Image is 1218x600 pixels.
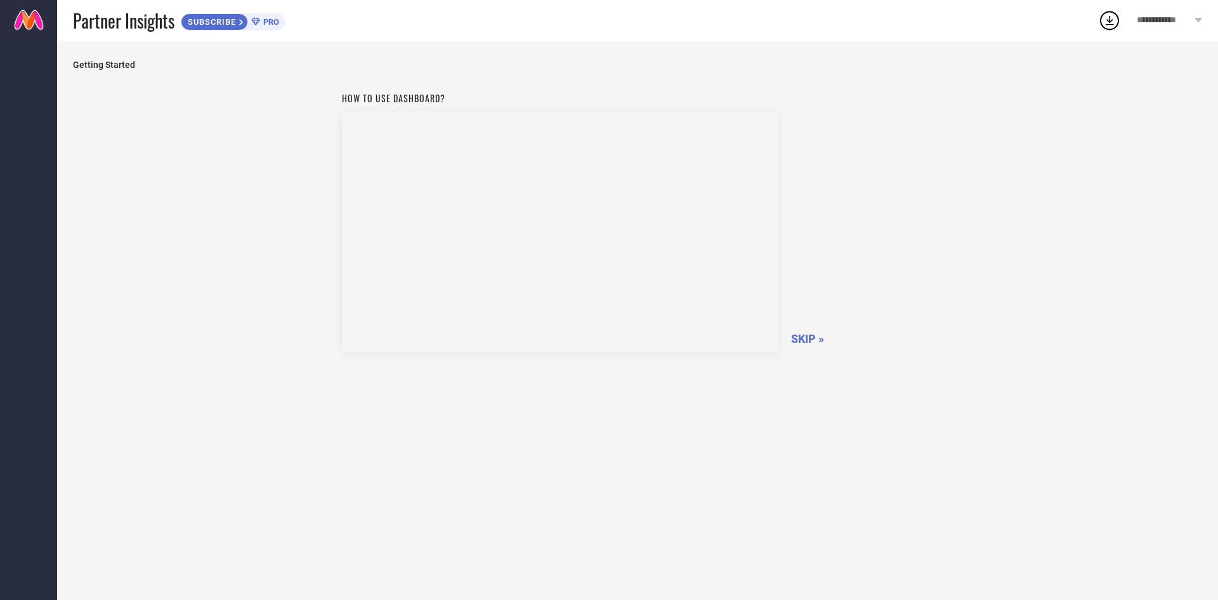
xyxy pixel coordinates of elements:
span: SUBSCRIBE [181,17,239,27]
iframe: Workspace Section [342,111,778,352]
h1: How to use dashboard? [342,91,778,105]
span: PRO [260,17,279,27]
span: Partner Insights [73,8,174,34]
div: Open download list [1098,9,1121,32]
span: SKIP » [791,332,824,345]
span: Getting Started [73,60,1202,70]
a: SUBSCRIBEPRO [181,10,285,30]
